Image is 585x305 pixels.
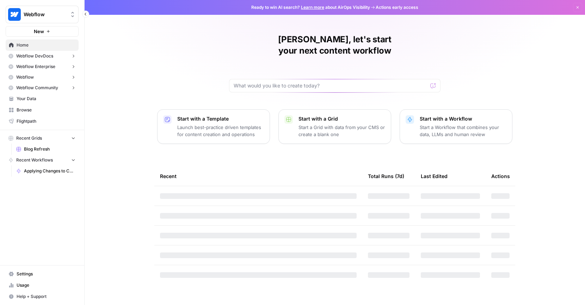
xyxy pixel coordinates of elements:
[16,74,34,80] span: Webflow
[17,107,75,113] span: Browse
[400,109,512,144] button: Start with a WorkflowStart a Workflow that combines your data, LLMs and human review
[6,133,79,144] button: Recent Grids
[24,146,75,152] span: Blog Refresh
[229,34,441,56] h1: [PERSON_NAME], let's start your next content workflow
[6,155,79,165] button: Recent Workflows
[421,166,448,186] div: Last Edited
[6,61,79,72] button: Webflow Enterprise
[6,116,79,127] a: Flightpath
[491,166,510,186] div: Actions
[16,53,53,59] span: Webflow DevDocs
[251,4,370,11] span: Ready to win AI search? about AirOps Visibility
[17,118,75,124] span: Flightpath
[368,166,404,186] div: Total Runs (7d)
[6,291,79,302] button: Help + Support
[6,280,79,291] a: Usage
[298,124,385,138] p: Start a Grid with data from your CMS or create a blank one
[301,5,324,10] a: Learn more
[16,63,55,70] span: Webflow Enterprise
[298,115,385,122] p: Start with a Grid
[8,8,21,21] img: Webflow Logo
[6,83,79,93] button: Webflow Community
[34,28,44,35] span: New
[420,124,506,138] p: Start a Workflow that combines your data, LLMs and human review
[16,135,42,141] span: Recent Grids
[6,26,79,37] button: New
[16,85,58,91] span: Webflow Community
[234,82,427,89] input: What would you like to create today?
[17,282,75,288] span: Usage
[6,268,79,280] a: Settings
[278,109,391,144] button: Start with a GridStart a Grid with data from your CMS or create a blank one
[6,51,79,61] button: Webflow DevDocs
[17,96,75,102] span: Your Data
[6,6,79,23] button: Workspace: Webflow
[6,93,79,104] a: Your Data
[420,115,506,122] p: Start with a Workflow
[376,4,418,11] span: Actions early access
[157,109,270,144] button: Start with a TemplateLaunch best-practice driven templates for content creation and operations
[13,165,79,177] a: Applying Changes to Content
[177,115,264,122] p: Start with a Template
[160,166,357,186] div: Recent
[17,271,75,277] span: Settings
[6,104,79,116] a: Browse
[13,144,79,155] a: Blog Refresh
[17,42,75,48] span: Home
[6,39,79,51] a: Home
[24,11,66,18] span: Webflow
[24,168,75,174] span: Applying Changes to Content
[16,157,53,163] span: Recent Workflows
[6,72,79,83] button: Webflow
[17,293,75,300] span: Help + Support
[177,124,264,138] p: Launch best-practice driven templates for content creation and operations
